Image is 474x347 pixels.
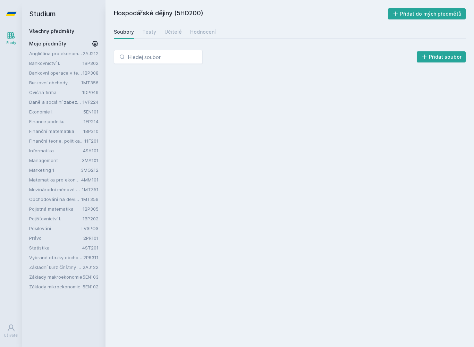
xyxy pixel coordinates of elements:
[82,187,99,192] a: 1MT351
[29,79,81,86] a: Burzovní obchody
[29,118,84,125] a: Finance podniku
[29,244,82,251] a: Statistika
[81,80,99,85] a: 1MT356
[83,51,99,56] a: 2AJ212
[83,128,99,134] a: 1BP310
[114,28,134,35] div: Soubory
[81,177,99,183] a: 4MM101
[29,157,82,164] a: Management
[82,245,99,251] a: 4ST201
[29,264,83,271] a: Základní kurz čínštiny B (A1)
[114,50,203,64] input: Hledej soubor
[83,109,99,115] a: 5EN101
[82,90,99,95] a: 1DP049
[190,25,216,39] a: Hodnocení
[164,25,182,39] a: Učitelé
[83,99,99,105] a: 1VF224
[164,28,182,35] div: Učitelé
[29,147,83,154] a: Informatika
[114,25,134,39] a: Soubory
[29,99,83,105] a: Daně a sociální zabezpečení
[29,196,81,203] a: Obchodování na devizovém trhu
[29,128,83,135] a: Finanční matematika
[29,69,83,76] a: Bankovní operace v teorii a praxi
[142,28,156,35] div: Testy
[82,158,99,163] a: 3MA101
[83,60,99,66] a: 1BP302
[84,138,99,144] a: 11F201
[29,108,83,115] a: Ekonomie I.
[29,89,82,96] a: Cvičná firma
[114,8,388,19] h2: Hospodářské dějiny (5HD200)
[83,284,99,289] a: 5EN102
[1,320,21,341] a: Uživatel
[83,206,99,212] a: 1BP305
[29,167,81,173] a: Marketing 1
[142,25,156,39] a: Testy
[388,8,466,19] button: Přidat do mých předmětů
[29,215,83,222] a: Pojišťovnictví I.
[29,40,66,47] span: Moje předměty
[29,254,83,261] a: Vybrané otázky obchodního práva
[29,273,83,280] a: Základy makroekonomie
[83,148,99,153] a: 4SA101
[81,226,99,231] a: TVSPOS
[81,196,99,202] a: 1MT359
[83,235,99,241] a: 2PR101
[6,40,16,45] div: Study
[29,50,83,57] a: Angličtina pro ekonomická studia 2 (B2/C1)
[29,60,83,67] a: Bankovnictví I.
[417,51,466,62] button: Přidat soubor
[83,264,99,270] a: 2AJ122
[29,28,74,34] a: Všechny předměty
[1,28,21,49] a: Study
[29,186,82,193] a: Mezinárodní měnové a finanční instituce
[29,137,84,144] a: Finanční teorie, politika a instituce
[29,235,83,242] a: Právo
[83,70,99,76] a: 1BP308
[29,205,83,212] a: Pojistná matematika
[29,176,81,183] a: Matematika pro ekonomy
[4,333,18,338] div: Uživatel
[83,274,99,280] a: 5EN103
[29,283,83,290] a: Základy mikroekonomie
[190,28,216,35] div: Hodnocení
[81,167,99,173] a: 3MG212
[84,119,99,124] a: 1FP214
[29,225,81,232] a: Posilování
[83,216,99,221] a: 1BP202
[83,255,99,260] a: 2PR311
